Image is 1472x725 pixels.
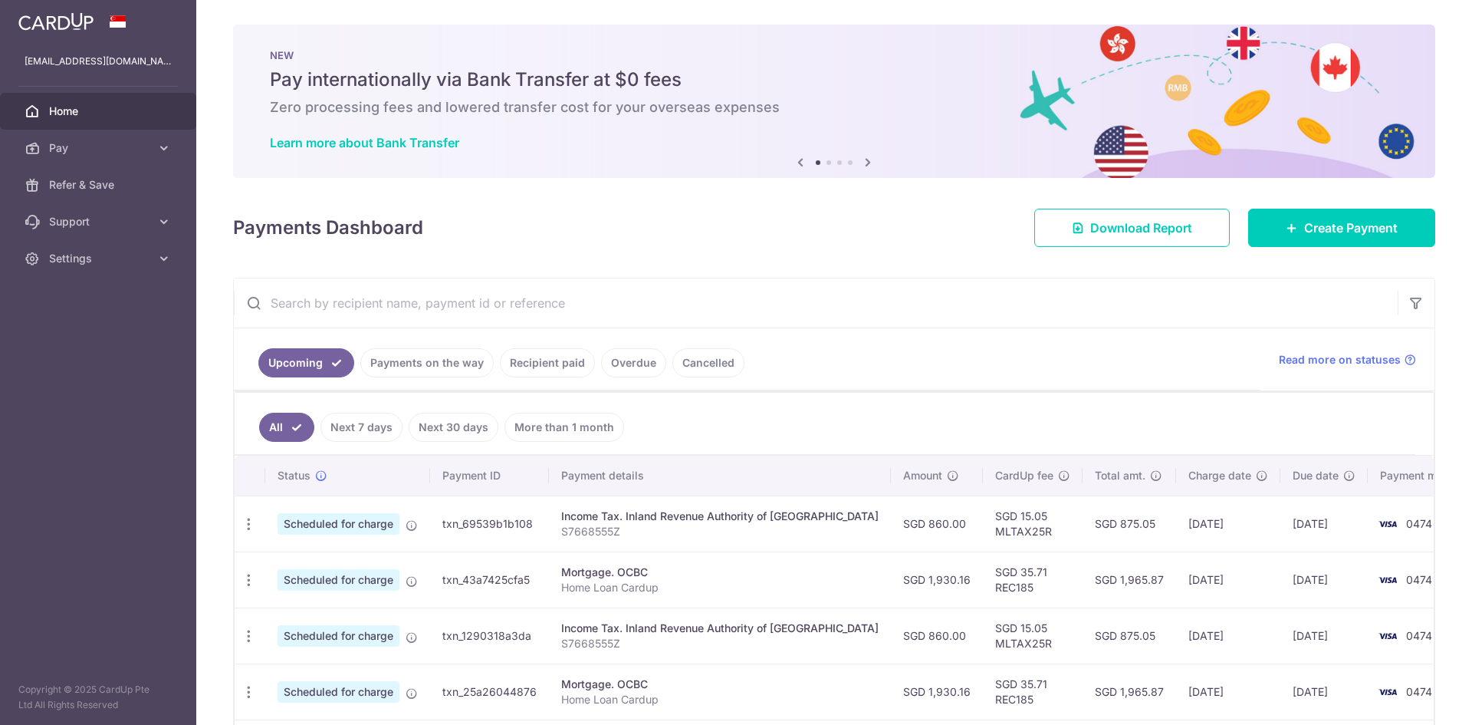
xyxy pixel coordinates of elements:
span: Support [49,214,150,229]
a: Cancelled [672,348,744,377]
p: NEW [270,49,1398,61]
span: Scheduled for charge [278,569,399,591]
span: Read more on statuses [1279,352,1401,367]
td: SGD 860.00 [891,496,983,552]
div: Mortgage. OCBC [561,565,879,580]
span: Pay [49,140,150,156]
img: Bank Card [1372,515,1403,533]
img: Bank Card [1372,627,1403,645]
td: txn_25a26044876 [430,664,549,720]
h6: Zero processing fees and lowered transfer cost for your overseas expenses [270,98,1398,117]
a: Download Report [1034,209,1230,247]
h4: Payments Dashboard [233,214,423,242]
a: Next 30 days [409,413,498,442]
td: [DATE] [1280,664,1368,720]
td: [DATE] [1176,608,1280,664]
span: 0474 [1406,573,1432,586]
div: Mortgage. OCBC [561,677,879,692]
div: Income Tax. Inland Revenue Authority of [GEOGRAPHIC_DATA] [561,621,879,636]
a: Recipient paid [500,348,595,377]
span: 0474 [1406,517,1432,530]
td: SGD 15.05 MLTAX25R [983,496,1083,552]
span: Status [278,468,310,483]
span: Amount [903,468,942,483]
td: SGD 1,930.16 [891,552,983,608]
td: SGD 15.05 MLTAX25R [983,608,1083,664]
td: txn_69539b1b108 [430,496,549,552]
td: SGD 35.71 REC185 [983,664,1083,720]
p: S7668555Z [561,524,879,539]
td: [DATE] [1280,608,1368,664]
p: Home Loan Cardup [561,692,879,707]
img: Bank transfer banner [233,25,1435,178]
h5: Pay internationally via Bank Transfer at $0 fees [270,68,1398,92]
td: SGD 1,965.87 [1083,664,1176,720]
span: 0474 [1406,685,1432,698]
a: Learn more about Bank Transfer [270,135,459,150]
a: Upcoming [258,348,354,377]
span: Total amt. [1095,468,1145,483]
p: S7668555Z [561,636,879,651]
span: 0474 [1406,629,1432,642]
th: Payment ID [430,456,549,496]
span: Settings [49,251,150,266]
div: Income Tax. Inland Revenue Authority of [GEOGRAPHIC_DATA] [561,509,879,524]
a: Overdue [601,348,666,377]
a: Read more on statuses [1279,352,1416,367]
td: txn_1290318a3da [430,608,549,664]
img: CardUp [18,12,94,31]
span: Scheduled for charge [278,681,399,703]
td: SGD 860.00 [891,608,983,664]
a: Next 7 days [320,413,402,442]
span: Due date [1293,468,1339,483]
td: SGD 875.05 [1083,496,1176,552]
td: SGD 1,930.16 [891,664,983,720]
td: [DATE] [1280,552,1368,608]
td: [DATE] [1280,496,1368,552]
img: Bank Card [1372,571,1403,589]
a: More than 1 month [504,413,624,442]
span: Download Report [1090,219,1192,237]
img: Bank Card [1372,683,1403,701]
a: Payments on the way [360,348,494,377]
td: [DATE] [1176,664,1280,720]
td: txn_43a7425cfa5 [430,552,549,608]
th: Payment details [549,456,891,496]
span: Refer & Save [49,177,150,193]
a: All [259,413,314,442]
input: Search by recipient name, payment id or reference [234,278,1398,328]
td: SGD 1,965.87 [1083,552,1176,608]
td: SGD 875.05 [1083,608,1176,664]
span: Scheduled for charge [278,513,399,535]
p: Home Loan Cardup [561,580,879,595]
span: Charge date [1188,468,1251,483]
span: Scheduled for charge [278,625,399,647]
span: CardUp fee [995,468,1053,483]
span: Create Payment [1304,219,1398,237]
td: [DATE] [1176,496,1280,552]
td: [DATE] [1176,552,1280,608]
a: Create Payment [1248,209,1435,247]
p: [EMAIL_ADDRESS][DOMAIN_NAME] [25,54,172,69]
td: SGD 35.71 REC185 [983,552,1083,608]
span: Home [49,104,150,119]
